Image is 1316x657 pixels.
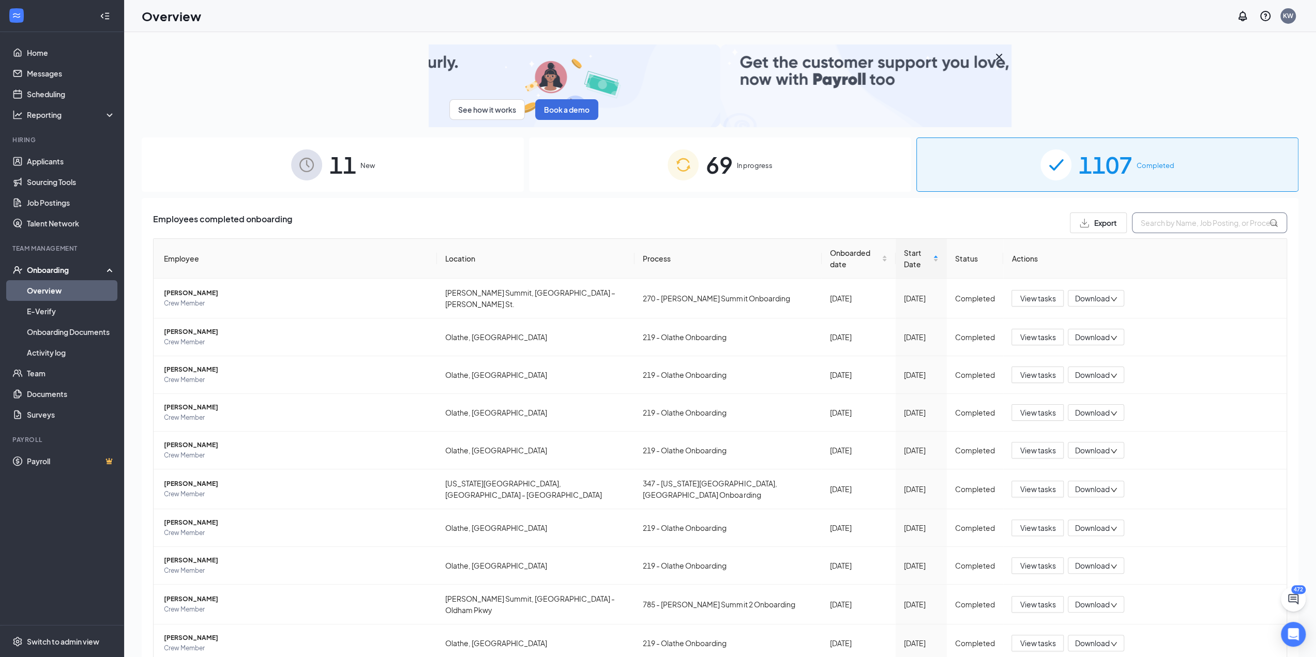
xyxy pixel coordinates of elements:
span: Crew Member [164,450,429,461]
span: [PERSON_NAME] [164,555,429,566]
div: [DATE] [904,445,939,456]
span: Crew Member [164,337,429,347]
a: Talent Network [27,213,115,234]
span: [PERSON_NAME] [164,402,429,412]
td: [PERSON_NAME] Summit, [GEOGRAPHIC_DATA] – [PERSON_NAME] St. [437,279,635,318]
span: View tasks [1020,522,1055,533]
a: Onboarding Documents [27,322,115,342]
div: Completed [955,599,995,610]
span: Crew Member [164,375,429,385]
span: [PERSON_NAME] [164,327,429,337]
svg: Notifications [1236,10,1249,22]
svg: Settings [12,636,23,647]
span: Download [1075,484,1109,495]
div: [DATE] [904,560,939,571]
th: Location [437,239,635,279]
span: Download [1075,523,1109,533]
td: Olathe, [GEOGRAPHIC_DATA] [437,432,635,469]
td: 785 - [PERSON_NAME] Summit 2 Onboarding [634,585,821,624]
div: Switch to admin view [27,636,99,647]
div: KW [1283,11,1293,20]
a: Job Postings [27,192,115,213]
div: [DATE] [830,560,887,571]
a: Documents [27,384,115,404]
span: [PERSON_NAME] [164,288,429,298]
div: [DATE] [904,637,939,649]
img: payroll-small.gif [429,44,1011,127]
div: Completed [955,445,995,456]
div: Hiring [12,135,113,144]
span: Download [1075,638,1109,649]
svg: QuestionInfo [1259,10,1272,22]
a: PayrollCrown [27,451,115,471]
span: [PERSON_NAME] [164,633,429,643]
td: [PERSON_NAME] Summit, [GEOGRAPHIC_DATA] - Oldham Pkwy [437,585,635,624]
a: Surveys [27,404,115,425]
span: View tasks [1020,369,1055,380]
span: down [1110,563,1117,570]
button: View tasks [1011,290,1064,307]
div: [DATE] [904,483,939,495]
span: [PERSON_NAME] [164,594,429,604]
th: Status [947,239,1003,279]
span: Download [1075,332,1109,343]
span: 1107 [1079,147,1132,182]
span: down [1110,602,1117,609]
div: Completed [955,522,995,533]
div: Completed [955,483,995,495]
button: See how it works [449,99,525,120]
button: Export [1070,212,1127,233]
th: Employee [154,239,437,279]
span: 69 [706,147,733,182]
span: down [1110,410,1117,417]
span: Start Date [904,247,931,270]
div: Completed [955,637,995,649]
span: View tasks [1020,483,1055,495]
span: View tasks [1020,445,1055,456]
span: View tasks [1020,637,1055,649]
div: Payroll [12,435,113,444]
div: Completed [955,560,995,571]
span: Download [1075,293,1109,304]
h1: Overview [142,7,201,25]
span: Export [1094,219,1117,226]
div: Reporting [27,110,116,120]
div: [DATE] [904,599,939,610]
svg: Collapse [100,11,110,21]
div: [DATE] [830,407,887,418]
a: E-Verify [27,301,115,322]
td: Olathe, [GEOGRAPHIC_DATA] [437,509,635,547]
span: 11 [329,147,356,182]
a: Activity log [27,342,115,363]
button: View tasks [1011,520,1064,536]
div: Onboarding [27,265,107,275]
th: Onboarded date [822,239,896,279]
span: View tasks [1020,331,1055,343]
div: Completed [955,369,995,380]
a: Scheduling [27,84,115,104]
button: View tasks [1011,481,1064,497]
svg: WorkstreamLogo [11,10,22,21]
button: View tasks [1011,635,1064,651]
span: View tasks [1020,599,1055,610]
td: 219 - Olathe Onboarding [634,394,821,432]
td: 219 - Olathe Onboarding [634,432,821,469]
div: [DATE] [830,369,887,380]
div: [DATE] [830,599,887,610]
td: Olathe, [GEOGRAPHIC_DATA] [437,394,635,432]
span: Download [1075,599,1109,610]
span: down [1110,372,1117,379]
td: [US_STATE][GEOGRAPHIC_DATA], [GEOGRAPHIC_DATA] - [GEOGRAPHIC_DATA] [437,469,635,509]
div: [DATE] [904,293,939,304]
div: Team Management [12,244,113,253]
span: [PERSON_NAME] [164,479,429,489]
button: ChatActive [1281,587,1306,612]
span: In progress [737,160,773,171]
span: Crew Member [164,298,429,309]
span: down [1110,296,1117,303]
button: View tasks [1011,442,1064,459]
button: View tasks [1011,596,1064,613]
div: [DATE] [904,331,939,343]
button: View tasks [1011,329,1064,345]
div: Completed [955,293,995,304]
